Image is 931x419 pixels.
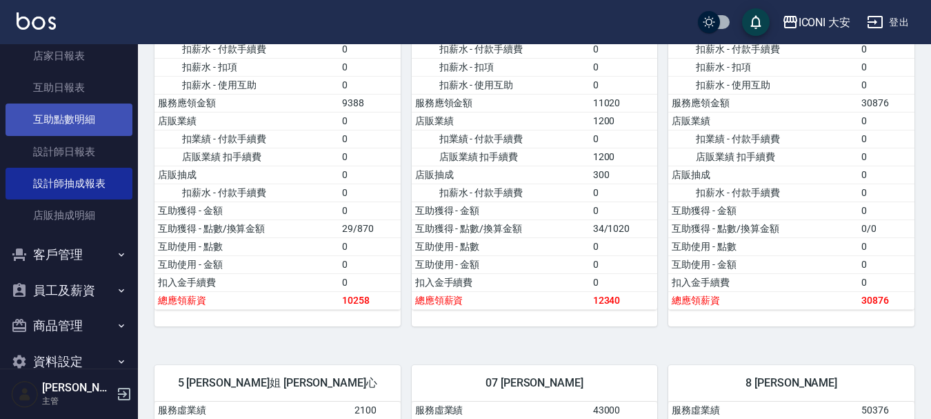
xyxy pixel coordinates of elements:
[590,112,658,130] td: 1200
[154,58,339,76] td: 扣薪水 - 扣項
[858,184,914,202] td: 0
[412,255,590,273] td: 互助使用 - 金額
[590,40,658,58] td: 0
[6,199,132,231] a: 店販抽成明細
[668,202,858,220] td: 互助獲得 - 金額
[858,130,914,148] td: 0
[11,380,39,408] img: Person
[668,273,858,291] td: 扣入金手續費
[668,291,858,309] td: 總應領薪資
[339,58,400,76] td: 0
[668,237,858,255] td: 互助使用 - 點數
[412,58,590,76] td: 扣薪水 - 扣項
[42,381,112,395] h5: [PERSON_NAME]
[339,166,400,184] td: 0
[668,76,858,94] td: 扣薪水 - 使用互助
[858,220,914,237] td: 0/0
[590,166,658,184] td: 300
[668,166,858,184] td: 店販抽成
[412,166,590,184] td: 店販抽成
[412,148,590,166] td: 店販業績 扣手續費
[154,202,339,220] td: 互助獲得 - 金額
[6,273,132,309] button: 員工及薪資
[339,94,400,112] td: 9388
[42,395,112,407] p: 主管
[858,273,914,291] td: 0
[339,202,400,220] td: 0
[154,273,339,291] td: 扣入金手續費
[590,273,658,291] td: 0
[590,148,658,166] td: 1200
[171,376,384,390] span: 5 [PERSON_NAME]姐 [PERSON_NAME]心
[154,255,339,273] td: 互助使用 - 金額
[428,376,641,390] span: 07 [PERSON_NAME]
[668,40,858,58] td: 扣薪水 - 付款手續費
[668,58,858,76] td: 扣薪水 - 扣項
[685,376,898,390] span: 8 [PERSON_NAME]
[858,148,914,166] td: 0
[742,8,770,36] button: save
[799,14,851,31] div: ICONI 大安
[154,112,339,130] td: 店販業績
[590,291,658,309] td: 12340
[668,130,858,148] td: 扣業績 - 付款手續費
[861,10,914,35] button: 登出
[412,273,590,291] td: 扣入金手續費
[412,220,590,237] td: 互助獲得 - 點數/換算金額
[590,255,658,273] td: 0
[154,148,339,166] td: 店販業績 扣手續費
[154,184,339,202] td: 扣薪水 - 付款手續費
[6,40,132,72] a: 店家日報表
[668,255,858,273] td: 互助使用 - 金額
[590,202,658,220] td: 0
[412,130,590,148] td: 扣業績 - 付款手續費
[154,166,339,184] td: 店販抽成
[412,291,590,309] td: 總應領薪資
[154,291,339,309] td: 總應領薪資
[412,94,590,112] td: 服務應領金額
[339,148,400,166] td: 0
[154,94,339,112] td: 服務應領金額
[339,76,400,94] td: 0
[339,220,400,237] td: 29/870
[17,12,56,30] img: Logo
[339,291,400,309] td: 10258
[412,237,590,255] td: 互助使用 - 點數
[339,273,400,291] td: 0
[154,76,339,94] td: 扣薪水 - 使用互助
[668,112,858,130] td: 店販業績
[412,202,590,220] td: 互助獲得 - 金額
[590,237,658,255] td: 0
[6,136,132,168] a: 設計師日報表
[590,184,658,202] td: 0
[6,237,132,273] button: 客戶管理
[858,202,914,220] td: 0
[590,130,658,148] td: 0
[590,220,658,237] td: 34/1020
[412,40,590,58] td: 扣薪水 - 付款手續費
[590,76,658,94] td: 0
[339,184,400,202] td: 0
[590,94,658,112] td: 11020
[858,255,914,273] td: 0
[858,237,914,255] td: 0
[6,104,132,135] a: 互助點數明細
[668,148,858,166] td: 店販業績 扣手續費
[858,166,914,184] td: 0
[858,76,914,94] td: 0
[858,40,914,58] td: 0
[858,58,914,76] td: 0
[339,40,400,58] td: 0
[412,112,590,130] td: 店販業績
[668,220,858,237] td: 互助獲得 - 點數/換算金額
[6,344,132,380] button: 資料設定
[6,308,132,344] button: 商品管理
[668,184,858,202] td: 扣薪水 - 付款手續費
[858,291,914,309] td: 30876
[412,184,590,202] td: 扣薪水 - 付款手續費
[777,8,857,37] button: ICONI 大安
[590,58,658,76] td: 0
[6,72,132,104] a: 互助日報表
[154,40,339,58] td: 扣薪水 - 付款手續費
[154,220,339,237] td: 互助獲得 - 點數/換算金額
